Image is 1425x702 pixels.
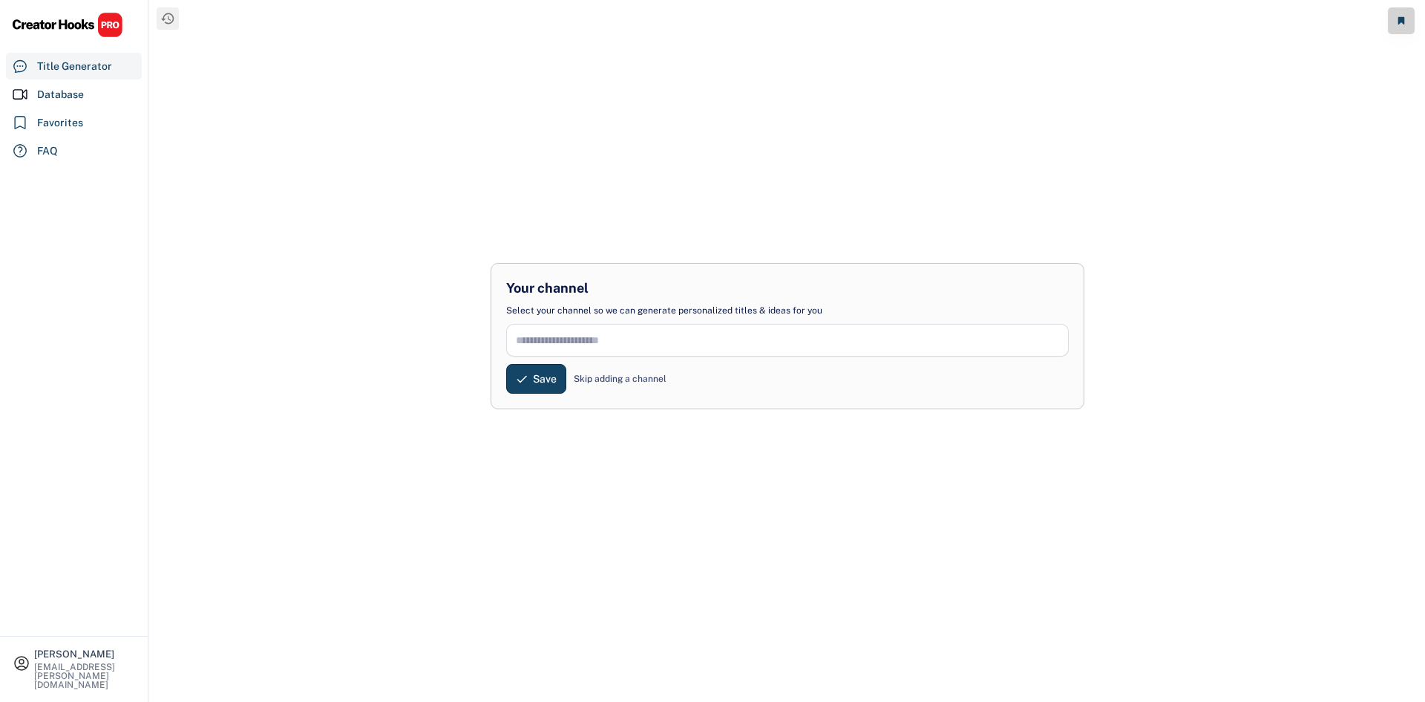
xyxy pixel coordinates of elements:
div: Your channel [506,279,589,297]
div: FAQ [37,143,58,159]
div: Skip adding a channel [574,372,666,386]
img: CHPRO%20Logo.svg [12,12,123,38]
button: Save [506,364,566,394]
div: Select your channel so we can generate personalized titles & ideas for you [506,305,822,317]
div: Title Generator [37,59,112,74]
div: Favorites [37,115,83,131]
div: [EMAIL_ADDRESS][PERSON_NAME][DOMAIN_NAME] [34,663,135,689]
div: Database [37,87,84,103]
div: [PERSON_NAME] [34,649,135,659]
